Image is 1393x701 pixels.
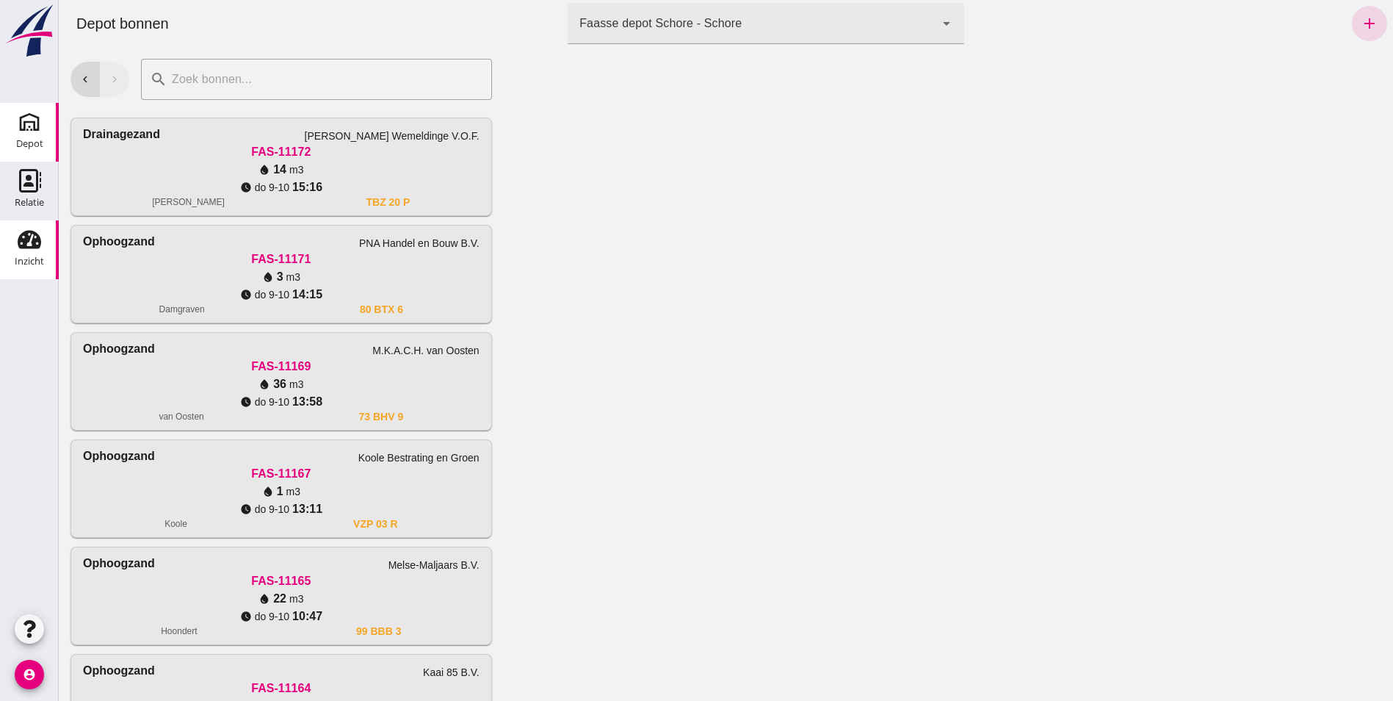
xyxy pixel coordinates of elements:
[12,332,433,431] a: OphoogzandM.K.A.C.H. van OostenFAS-1116936m3do 9-1013:58van Oosten73 BHV 9
[24,465,421,483] div: FAS-11167
[109,59,424,100] input: Zoek bonnen...
[297,625,342,637] div: 99 BBB 3
[203,486,215,497] i: water_drop
[12,547,433,645] a: OphoogzandMelse-Maljaars B.V.FAS-1116522m3do 9-1010:47Hoondert99 BBB 3
[102,625,138,637] div: Hoondert
[196,287,231,302] span: do 9-10
[200,593,211,605] i: water_drop
[24,126,101,143] div: Drainagezand
[300,236,421,251] div: PNA Handel en Bouw B.V.
[12,225,433,323] a: OphoogzandPNA Handel en Bouw B.V.FAS-111713m3do 9-1014:15Damgraven80 BTX 6
[1302,15,1320,32] i: add
[181,396,193,408] i: watch_later
[300,450,421,465] div: Koole Bestrating en Groen
[214,375,228,393] span: 36
[218,483,225,500] span: 1
[181,503,193,515] i: watch_later
[234,179,264,196] span: 15:16
[307,196,351,208] div: TBZ 20 P
[20,73,33,86] i: chevron_left
[24,680,421,697] div: FAS-11164
[15,256,44,266] div: Inzicht
[106,518,129,530] div: Koole
[24,358,421,375] div: FAS-11169
[234,393,264,411] span: 13:58
[246,129,421,143] div: [PERSON_NAME] Wemeldinge V.O.F.
[521,15,683,32] div: Faasse depot Schore - Schore
[200,164,211,176] i: water_drop
[879,15,897,32] i: arrow_drop_down
[24,340,96,358] div: Ophoogzand
[24,447,96,465] div: Ophoogzand
[228,270,242,284] span: m3
[12,439,433,538] a: OphoogzandKoole Bestrating en GroenFAS-111671m3do 9-1013:11KooleVZP 03 R
[196,609,231,624] span: do 9-10
[300,411,345,423] div: 73 BHV 9
[181,181,193,193] i: watch_later
[234,608,264,625] span: 10:47
[228,484,242,499] span: m3
[101,303,146,315] div: Damgraven
[12,118,433,216] a: Drainagezand[PERSON_NAME] Wemeldinge V.O.F.FAS-1117214m3do 9-1015:16[PERSON_NAME]TBZ 20 P
[15,198,44,207] div: Relatie
[231,162,245,177] span: m3
[364,665,421,680] div: Kaai 85 B.V.
[24,251,421,268] div: FAS-11171
[314,343,421,358] div: M.K.A.C.H. van Oosten
[196,395,231,409] span: do 9-10
[301,303,344,315] div: 80 BTX 6
[294,518,339,530] div: VZP 03 R
[200,378,211,390] i: water_drop
[181,289,193,301] i: watch_later
[330,558,421,572] div: Melse-Maljaars B.V.
[15,660,44,689] i: account_circle
[24,662,96,680] div: Ophoogzand
[16,139,43,148] div: Depot
[214,161,228,179] span: 14
[3,4,56,58] img: logo-small.a267ee39.svg
[24,143,421,161] div: FAS-11172
[218,268,225,286] span: 3
[181,611,193,622] i: watch_later
[234,500,264,518] span: 13:11
[234,286,264,303] span: 14:15
[24,555,96,572] div: Ophoogzand
[214,590,228,608] span: 22
[24,572,421,590] div: FAS-11165
[196,502,231,517] span: do 9-10
[93,196,166,208] div: [PERSON_NAME]
[24,233,96,251] div: Ophoogzand
[231,592,245,606] span: m3
[100,411,145,423] div: van Oosten
[231,377,245,392] span: m3
[6,13,122,34] div: Depot bonnen
[203,271,215,283] i: water_drop
[196,180,231,195] span: do 9-10
[91,71,109,88] i: search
